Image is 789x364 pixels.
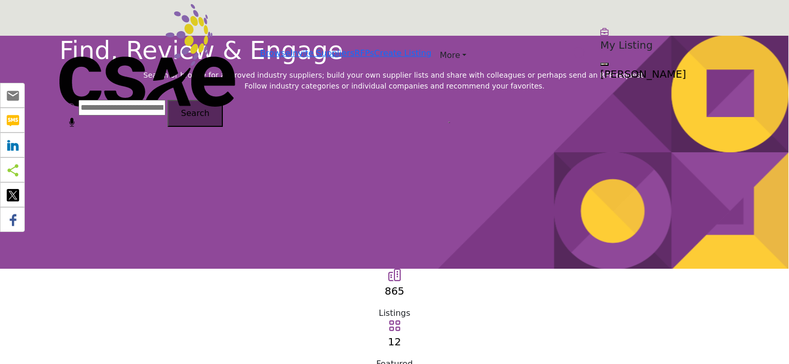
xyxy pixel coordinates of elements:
a: Search [562,40,594,68]
div: Listings [59,307,730,319]
div: My Listing [600,26,730,51]
a: Browse [260,48,290,58]
a: RFPs [355,48,374,58]
a: 12 [388,336,401,348]
button: Show hide supplier dropdown [600,63,609,66]
a: Invite Suppliers [290,48,354,58]
a: More [432,47,475,64]
a: Go to Featured [388,323,401,332]
h5: My Listing [600,39,730,51]
img: Site Logo [59,4,235,107]
a: 865 [385,285,404,297]
span: Search [181,108,209,118]
a: Create Listing [374,48,432,58]
button: Search [168,100,223,127]
h5: [PERSON_NAME] [600,68,730,80]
